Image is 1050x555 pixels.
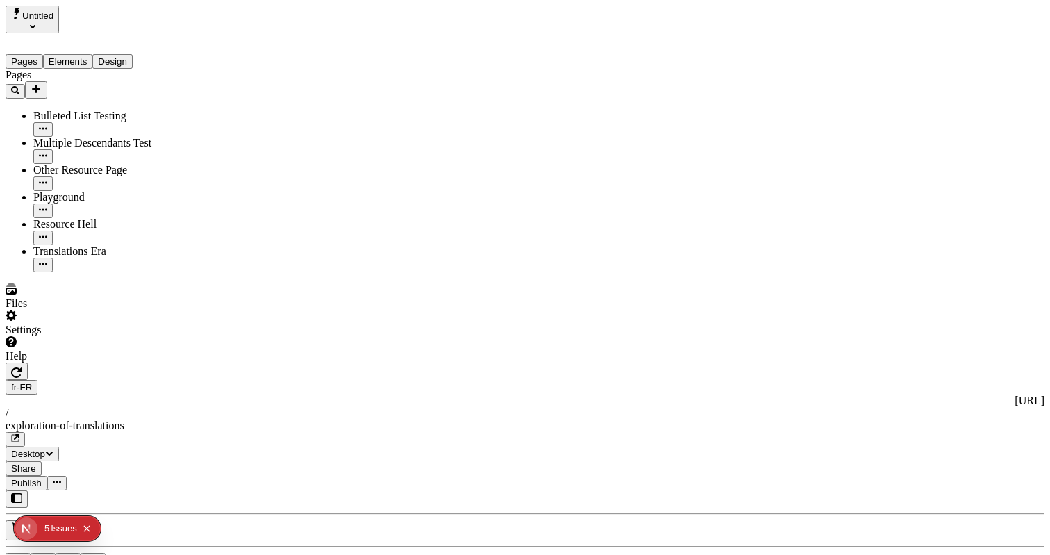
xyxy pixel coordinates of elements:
button: Select site [6,6,59,33]
div: Playground [33,191,172,204]
div: Settings [6,324,172,336]
span: Untitled [22,10,53,21]
div: Other Resource Page [33,164,172,176]
div: Bulleted List Testing [33,110,172,122]
button: Share [6,461,42,476]
button: Add new [25,81,47,99]
button: Desktop [6,447,59,461]
div: Translations Era [33,245,172,258]
span: Publish [11,478,42,488]
span: fr-FR [11,382,32,392]
button: Pages [6,54,43,69]
div: Pages [6,69,172,81]
button: Design [92,54,133,69]
button: Elements [43,54,93,69]
div: Help [6,350,172,363]
span: Desktop [11,449,45,459]
button: Open locale picker [6,380,37,395]
div: exploration-of-translations [6,420,1044,432]
span: Share [11,463,36,474]
div: Files [6,297,172,310]
div: / [6,407,1044,420]
div: [URL] [6,395,1044,407]
div: Resource Hell [33,218,172,231]
div: Multiple Descendants Test [33,137,172,149]
button: Publish [6,476,47,490]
